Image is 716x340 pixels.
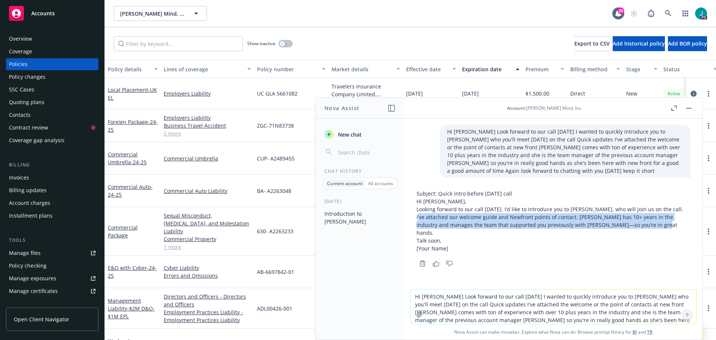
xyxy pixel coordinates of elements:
input: Filter by keyword... [114,36,243,51]
a: Policy changes [6,71,98,83]
a: Invoices [6,172,98,184]
div: Manage BORs [9,298,44,310]
div: Lines of coverage [164,65,243,73]
button: Export to CSV [574,36,610,51]
span: Accounts [31,10,55,16]
span: AB-6697842-01 [257,268,294,276]
span: ADL00426-001 [257,305,292,312]
p: Subject: Quick intro before [DATE] call [417,190,690,197]
button: New chat [321,128,399,141]
a: Sexual Misconduct, [MEDICAL_DATA], and Molestation Liability [164,212,251,235]
span: New [626,90,637,97]
a: 5 more [164,130,251,137]
a: 1 more [164,243,251,251]
div: Invoices [9,172,29,184]
a: Contacts [6,109,98,121]
div: Coverage gap analysis [9,134,65,146]
a: more [704,304,713,313]
a: Manage certificates [6,285,98,297]
span: ZGC-71N83738 [257,122,294,130]
button: Thumbs down [443,258,455,269]
a: Management Liability [108,297,155,320]
button: Policy details [105,60,161,78]
a: Policies [6,58,98,70]
a: more [704,267,713,276]
div: [DATE] [315,198,405,205]
a: Coverage [6,46,98,57]
a: BI [632,329,637,335]
button: Stage [623,60,660,78]
a: Policy checking [6,260,98,272]
div: Account charges [9,197,50,209]
button: Add BOR policy [668,36,707,51]
a: Account charges [6,197,98,209]
span: Direct [570,90,585,97]
input: Search chats [336,147,396,157]
div: Status [663,65,709,73]
div: Chat History [315,168,405,174]
span: Active [666,90,681,97]
div: Tools [6,237,98,244]
span: Add historical policy [613,40,665,47]
button: Add historical policy [613,36,665,51]
span: [DATE] [462,90,479,97]
button: Effective date [403,60,459,78]
a: Employment Practices Liability - Employment Practices Liability [164,308,251,324]
span: Open Client Navigator [14,315,69,323]
span: [PERSON_NAME] Mind, Inc. [120,10,185,18]
a: Report a Bug [644,6,659,21]
span: - 24-25 [108,183,153,198]
span: - $2M D&O- $1M EPL [108,305,155,320]
div: Quoting plans [9,96,44,108]
a: Business Travel Accident [164,122,251,130]
button: Lines of coverage [161,60,254,78]
p: All accounts [368,180,393,187]
a: Switch app [678,6,693,21]
img: photo [695,7,707,19]
span: - 24-25 [108,118,158,133]
a: Commercial Auto [108,183,153,198]
div: Manage exposures [9,272,56,284]
span: CUP- A2489455 [257,155,295,162]
a: Search [661,6,676,21]
span: [DATE] [406,90,423,97]
a: Manage BORs [6,298,98,310]
div: Installment plans [9,210,53,222]
p: Current account [327,180,363,187]
div: Premium [525,65,556,73]
a: SSC Cases [6,84,98,96]
button: [PERSON_NAME] Mind, Inc. [114,6,207,21]
a: Errors and Omissions [164,272,251,280]
a: Commercial Umbrella [108,151,147,166]
span: - 24-25 [108,264,157,279]
a: Accounts [6,3,98,24]
div: 29 [618,7,624,14]
a: Installment plans [6,210,98,222]
div: Billing updates [9,184,47,196]
button: Policy number [254,60,329,78]
button: Premium [522,60,567,78]
a: Employers Liability [164,114,251,122]
button: Expiration date [459,60,522,78]
span: 630- A2263233 [257,227,293,235]
span: New chat [336,131,362,138]
span: Add BOR policy [668,40,707,47]
a: Manage files [6,247,98,259]
span: Export to CSV [574,40,610,47]
a: more [704,227,713,236]
a: circleInformation [689,89,698,98]
a: Commercial Property [164,235,251,243]
span: - UK EL [108,86,157,101]
div: Coverage [9,46,32,57]
div: Billing method [570,65,612,73]
h1: Nova Assist [324,104,359,112]
span: Nova Assist can make mistakes. Explore what Nova can do: Browse prompt library for and [408,324,699,340]
a: Manage exposures [6,272,98,284]
a: more [704,154,713,163]
div: Policy number [257,65,317,73]
a: Commercial Auto Liability [164,187,251,195]
div: Billing [6,161,98,169]
span: $1,500.00 [525,90,549,97]
p: Talk soon, [Your Name] [417,237,690,252]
